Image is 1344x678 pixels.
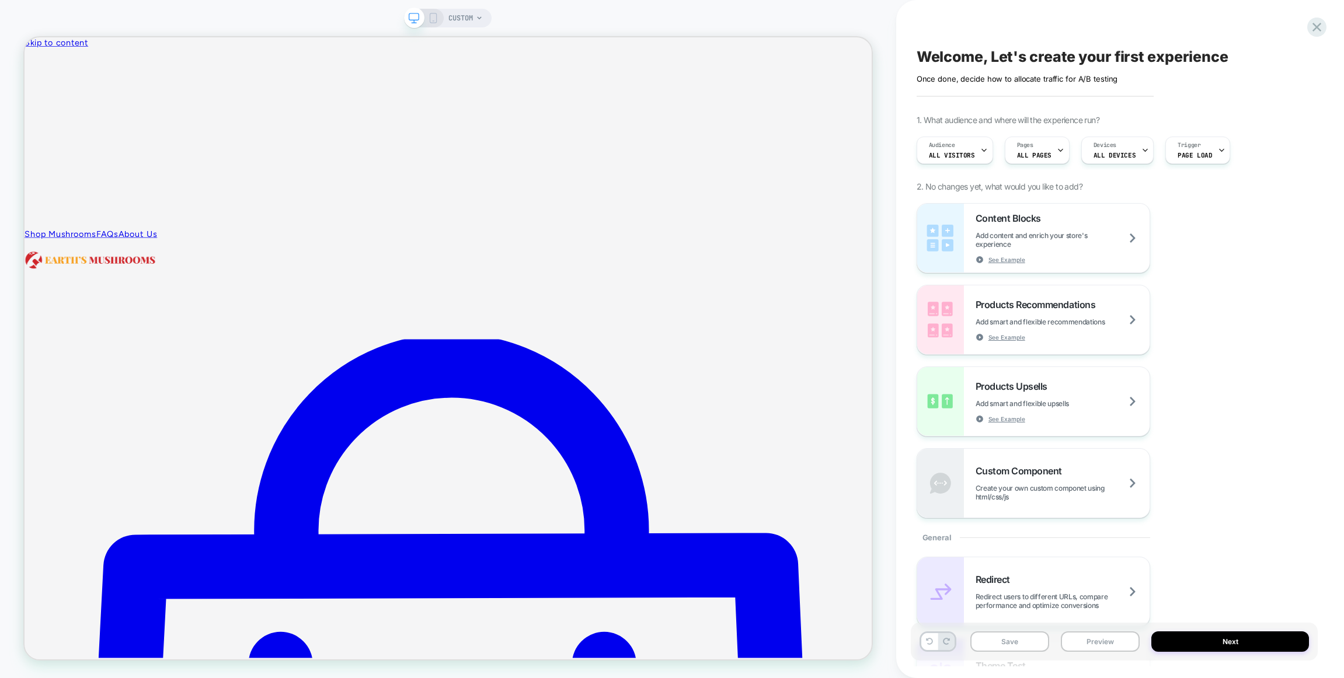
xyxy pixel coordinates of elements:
[95,256,125,270] a: FAQs
[976,592,1150,610] span: Redirect users to different URLs, compare performance and optimize conversions
[976,399,1098,408] span: Add smart and flexible upsells
[1061,631,1140,652] button: Preview
[929,141,955,149] span: Audience
[1094,151,1136,159] span: ALL DEVICES
[970,631,1049,652] button: Save
[1017,141,1033,149] span: Pages
[917,181,1082,191] span: 2. No changes yet, what would you like to add?
[976,465,1068,477] span: Custom Component
[929,151,975,159] span: All Visitors
[1094,141,1116,149] span: Devices
[976,380,1053,392] span: Products Upsells
[988,415,1025,423] span: See Example
[976,299,1101,310] span: Products Recommendations
[976,317,1134,326] span: Add smart and flexible recommendations
[988,256,1025,264] span: See Example
[917,115,1099,125] span: 1. What audience and where will the experience run?
[976,212,1047,224] span: Content Blocks
[1017,151,1051,159] span: ALL PAGES
[988,333,1025,341] span: See Example
[976,484,1150,501] span: Create your own custom componet using html/css/js
[448,9,473,27] span: CUSTOM
[125,256,177,270] a: About Us
[1178,141,1200,149] span: Trigger
[976,574,1016,585] span: Redirect
[1151,631,1309,652] button: Next
[917,518,1150,557] div: General
[1178,151,1212,159] span: Page Load
[976,231,1150,249] span: Add content and enrich your store's experience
